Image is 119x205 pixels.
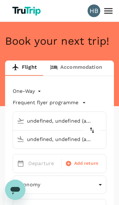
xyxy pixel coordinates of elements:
[102,120,103,121] button: Open
[84,123,100,138] button: delete
[43,61,109,76] a: Accommodation
[5,61,43,76] a: Flight
[74,160,99,167] span: Add return
[88,4,100,17] div: HB
[13,177,106,193] div: Economy
[5,35,114,48] h4: Book your next trip!
[5,180,25,200] iframe: Button to launch messaging window
[13,86,43,96] div: One-Way
[10,4,44,18] img: TruTrip logo
[14,134,93,144] input: Going to
[28,160,57,167] p: Departure
[13,99,78,106] p: Frequent flyer programme
[102,138,103,140] button: Open
[14,116,93,126] input: Depart from
[13,99,86,106] button: Frequent flyer programme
